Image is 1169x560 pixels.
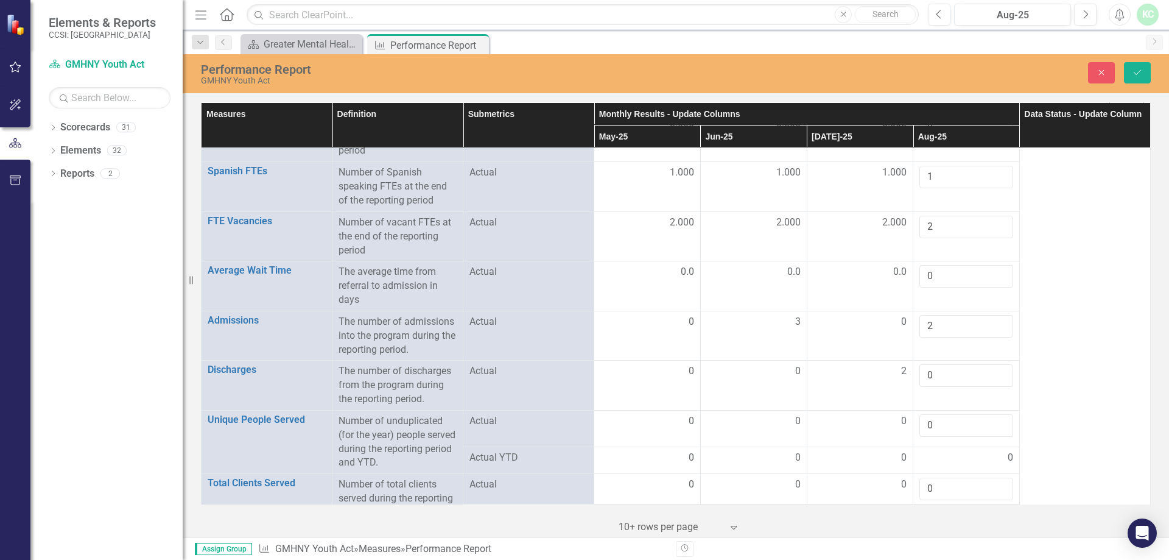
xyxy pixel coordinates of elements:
[469,315,588,329] span: Actual
[405,543,491,555] div: Performance Report
[795,364,801,378] span: 0
[107,146,127,156] div: 32
[893,265,907,279] span: 0.0
[208,166,326,177] a: Spanish FTEs
[901,364,907,378] span: 2
[201,63,734,76] div: Performance Report
[275,543,354,555] a: GMHNY Youth Act
[776,216,801,230] span: 2.000
[958,8,1067,23] div: Aug-25
[208,315,326,326] a: Admissions
[339,166,457,208] p: Number of Spanish speaking FTEs at the end of the reporting period
[1008,451,1013,465] span: 0
[390,38,486,53] div: Performance Report
[670,166,694,180] span: 1.000
[339,315,457,357] p: The number of admissions into the program during the reporting period.
[258,542,667,556] div: » »
[689,315,694,329] span: 0
[901,451,907,465] span: 0
[359,543,401,555] a: Measures
[469,364,588,378] span: Actual
[5,13,28,36] img: ClearPoint Strategy
[795,414,801,428] span: 0
[49,58,170,72] a: GMHNY Youth Act
[60,167,94,181] a: Reports
[339,216,457,258] p: Number of vacant FTEs at the end of the reporting period
[469,414,588,428] span: Actual
[469,216,588,230] span: Actual
[208,216,326,227] a: FTE Vacancies
[208,364,326,375] a: Discharges
[901,478,907,492] span: 0
[116,122,136,133] div: 31
[208,265,326,276] a: Average Wait Time
[795,451,801,465] span: 0
[469,478,588,492] span: Actual
[1128,519,1157,548] div: Open Intercom Messenger
[339,478,457,520] p: Number of total clients served during the reporting period and YTD.
[264,37,359,52] div: Greater Mental Health of NY Landing Page
[670,216,694,230] span: 2.000
[855,6,916,23] button: Search
[689,414,694,428] span: 0
[339,265,457,307] p: The average time from referral to admission in days
[681,265,694,279] span: 0.0
[776,166,801,180] span: 1.000
[100,168,120,179] div: 2
[208,478,326,489] a: Total Clients Served
[689,364,694,378] span: 0
[882,216,907,230] span: 2.000
[1137,4,1159,26] button: KC
[49,30,156,40] small: CCSI: [GEOGRAPHIC_DATA]
[689,451,694,465] span: 0
[872,9,899,19] span: Search
[339,364,457,406] p: The number of discharges from the program during the reporting period.
[60,144,101,158] a: Elements
[60,121,110,135] a: Scorecards
[795,478,801,492] span: 0
[469,166,588,180] span: Actual
[247,4,919,26] input: Search ClearPoint...
[49,15,156,30] span: Elements & Reports
[339,414,457,470] p: Number of unduplicated (for the year) people served during the reporting period and YTD.
[201,76,734,85] div: GMHNY Youth Act
[469,265,588,279] span: Actual
[208,414,326,425] a: Unique People Served
[901,315,907,329] span: 0
[244,37,359,52] a: Greater Mental Health of NY Landing Page
[795,315,801,329] span: 3
[882,166,907,180] span: 1.000
[901,414,907,428] span: 0
[954,4,1071,26] button: Aug-25
[49,87,170,108] input: Search Below...
[689,478,694,492] span: 0
[195,543,252,555] span: Assign Group
[787,265,801,279] span: 0.0
[469,451,588,465] span: Actual YTD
